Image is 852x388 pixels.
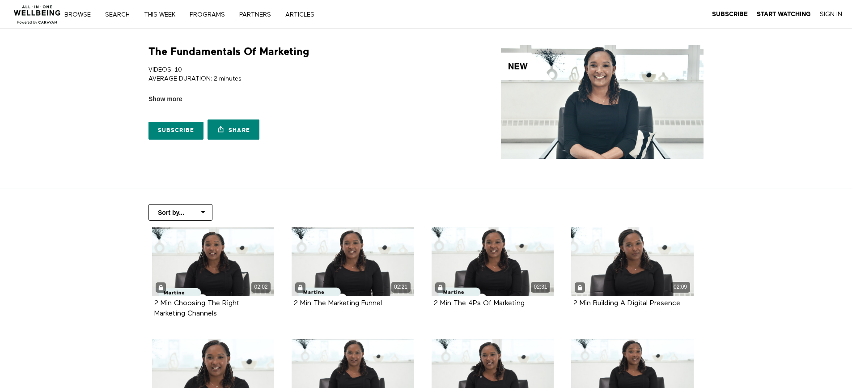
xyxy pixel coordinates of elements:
[148,45,309,59] h1: The Fundamentals Of Marketing
[712,10,748,18] a: Subscribe
[501,45,704,159] img: The Fundamentals Of Marketing
[251,282,271,292] div: 02:02
[187,12,234,18] a: PROGRAMS
[236,12,280,18] a: PARTNERS
[571,227,694,296] a: 2 Min Building A Digital Presence 02:09
[531,282,550,292] div: 02:31
[757,11,811,17] strong: Start Watching
[294,300,382,307] a: 2 Min The Marketing Funnel
[434,300,525,307] strong: 2 Min The 4Ps Of Marketing
[148,122,203,140] a: Subscribe
[757,10,811,18] a: Start Watching
[141,12,185,18] a: THIS WEEK
[434,300,525,307] a: 2 Min The 4Ps Of Marketing
[573,300,680,307] a: 2 Min Building A Digital Presence
[148,94,182,104] span: Show more
[148,65,423,84] p: VIDEOS: 10 AVERAGE DURATION: 2 minutes
[712,11,748,17] strong: Subscribe
[154,300,239,317] a: 2 Min Choosing The Right Marketing Channels
[71,10,333,19] nav: Primary
[294,300,382,307] strong: 2 Min The Marketing Funnel
[102,12,139,18] a: Search
[292,227,414,296] a: 2 Min The Marketing Funnel 02:21
[432,227,554,296] a: 2 Min The 4Ps Of Marketing 02:31
[820,10,842,18] a: Sign In
[391,282,411,292] div: 02:21
[152,227,275,296] a: 2 Min Choosing The Right Marketing Channels 02:02
[61,12,100,18] a: Browse
[208,119,259,140] a: Share
[573,300,680,307] strong: 2 Min Building A Digital Presence
[282,12,324,18] a: ARTICLES
[671,282,690,292] div: 02:09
